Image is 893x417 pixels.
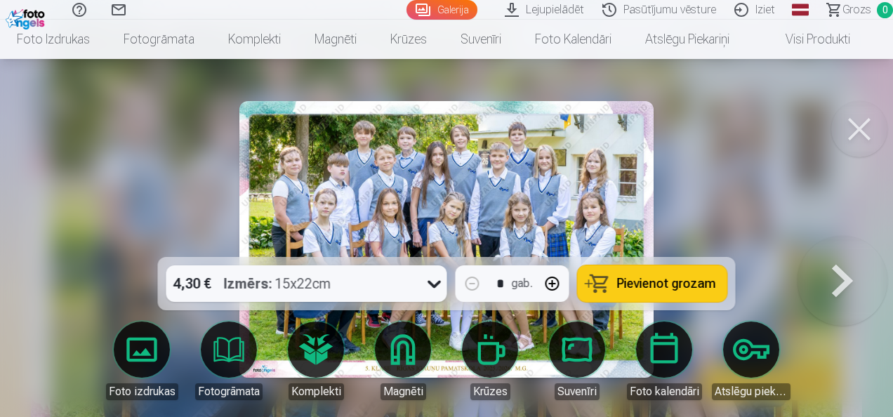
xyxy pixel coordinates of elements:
[277,322,355,400] a: Komplekti
[373,20,444,59] a: Krūzes
[289,383,344,400] div: Komplekti
[381,383,426,400] div: Magnēti
[627,383,702,400] div: Foto kalendāri
[211,20,298,59] a: Komplekti
[224,265,331,302] div: 15x22cm
[298,20,373,59] a: Magnēti
[107,20,211,59] a: Fotogrāmata
[746,20,867,59] a: Visi produkti
[877,2,893,18] span: 0
[512,275,533,292] div: gab.
[224,274,272,293] strong: Izmērs :
[166,265,218,302] div: 4,30 €
[102,322,181,400] a: Foto izdrukas
[190,322,268,400] a: Fotogrāmata
[451,322,529,400] a: Krūzes
[617,277,716,290] span: Pievienot grozam
[555,383,600,400] div: Suvenīri
[444,20,518,59] a: Suvenīri
[842,1,871,18] span: Grozs
[578,265,727,302] button: Pievienot grozam
[538,322,616,400] a: Suvenīri
[470,383,510,400] div: Krūzes
[6,6,48,29] img: /fa1
[518,20,628,59] a: Foto kalendāri
[625,322,703,400] a: Foto kalendāri
[712,383,791,400] div: Atslēgu piekariņi
[195,383,263,400] div: Fotogrāmata
[628,20,746,59] a: Atslēgu piekariņi
[364,322,442,400] a: Magnēti
[712,322,791,400] a: Atslēgu piekariņi
[106,383,178,400] div: Foto izdrukas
